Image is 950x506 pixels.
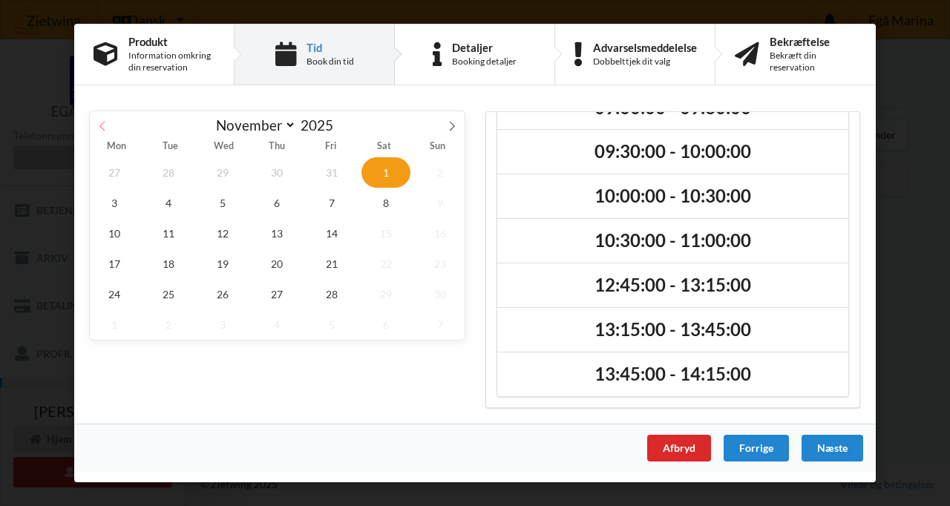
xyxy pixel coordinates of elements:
span: October 31, 2025 [307,157,356,188]
span: December 1, 2025 [90,309,139,340]
input: Year [296,116,345,134]
span: November 8, 2025 [361,188,410,218]
span: November 7, 2025 [307,188,356,218]
span: Tue [143,142,197,152]
span: Mon [90,142,143,152]
h2: 12:45:00 - 13:15:00 [508,274,838,297]
h2: 13:15:00 - 13:45:00 [508,318,838,341]
div: Dobbelttjek dit valg [593,56,697,68]
span: October 30, 2025 [253,157,302,188]
span: November 18, 2025 [144,249,193,279]
span: November 6, 2025 [253,188,302,218]
span: November 20, 2025 [253,249,302,279]
span: November 26, 2025 [198,279,247,309]
span: Wed [197,142,250,152]
span: November 3, 2025 [90,188,139,218]
div: Booking detaljer [452,56,517,68]
span: Fri [304,142,358,152]
span: November 11, 2025 [144,218,193,249]
h2: 09:30:00 - 10:00:00 [508,141,838,164]
span: November 19, 2025 [198,249,247,279]
span: November 1, 2025 [361,157,410,188]
span: October 28, 2025 [144,157,193,188]
span: November 27, 2025 [253,279,302,309]
span: October 27, 2025 [90,157,139,188]
span: November 12, 2025 [198,218,247,249]
div: Book din tid [307,56,354,68]
span: November 5, 2025 [198,188,247,218]
span: November 17, 2025 [90,249,139,279]
span: November 14, 2025 [307,218,356,249]
span: November 9, 2025 [416,188,465,218]
span: November 25, 2025 [144,279,193,309]
span: November 22, 2025 [361,249,410,279]
div: Produkt [128,36,214,47]
h2: 10:00:00 - 10:30:00 [508,185,838,208]
h2: 13:45:00 - 14:15:00 [508,363,838,386]
span: November 2, 2025 [416,157,465,188]
span: December 5, 2025 [307,309,356,340]
span: November 4, 2025 [144,188,193,218]
div: Tid [307,42,354,53]
span: November 28, 2025 [307,279,356,309]
span: December 4, 2025 [253,309,302,340]
div: Forrige [724,435,789,461]
span: November 15, 2025 [361,218,410,249]
div: Detaljer [452,42,517,53]
span: November 30, 2025 [416,279,465,309]
span: November 29, 2025 [361,279,410,309]
span: December 3, 2025 [198,309,247,340]
div: Bekræftelse [770,36,856,47]
span: December 6, 2025 [361,309,410,340]
div: Bekræft din reservation [770,50,856,73]
select: Month [209,116,297,134]
div: Afbryd [647,435,711,461]
span: Thu [250,142,304,152]
h2: 10:30:00 - 11:00:00 [508,229,838,252]
div: Advarselsmeddelelse [593,42,697,53]
div: Næste [802,435,863,461]
span: October 29, 2025 [198,157,247,188]
div: Information omkring din reservation [128,50,214,73]
span: Sat [358,142,411,152]
span: December 7, 2025 [416,309,465,340]
span: November 13, 2025 [253,218,302,249]
span: November 21, 2025 [307,249,356,279]
span: Sun [411,142,465,152]
span: December 2, 2025 [144,309,193,340]
span: November 10, 2025 [90,218,139,249]
span: November 16, 2025 [416,218,465,249]
span: November 24, 2025 [90,279,139,309]
span: November 23, 2025 [416,249,465,279]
